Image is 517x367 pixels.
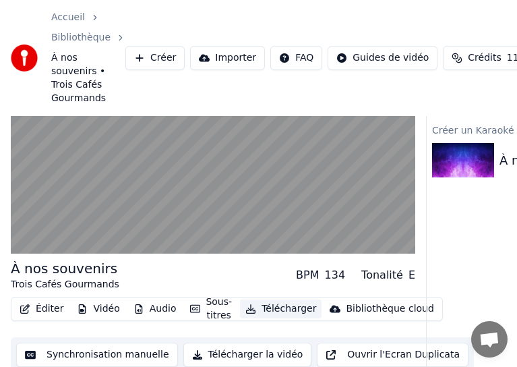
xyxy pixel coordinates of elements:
[183,343,312,367] button: Télécharger la vidéo
[270,46,322,70] button: FAQ
[361,267,403,283] div: Tonalité
[408,267,415,283] div: E
[325,267,346,283] div: 134
[11,45,38,72] img: youka
[51,11,85,24] a: Accueil
[296,267,319,283] div: BPM
[51,51,125,105] span: À nos souvenirs • Trois Cafés Gourmands
[468,51,501,65] span: Crédits
[240,300,322,318] button: Télécharger
[346,302,433,316] div: Bibliothèque cloud
[51,11,125,105] nav: breadcrumb
[128,300,182,318] button: Audio
[125,46,185,70] button: Créer
[71,300,125,318] button: Vidéo
[14,300,69,318] button: Éditer
[471,321,508,358] div: Ouvrir le chat
[16,343,178,367] button: Synchronisation manuelle
[190,46,265,70] button: Importer
[317,343,468,367] button: Ouvrir l'Ecran Duplicata
[328,46,437,70] button: Guides de vidéo
[185,293,238,325] button: Sous-titres
[51,31,111,45] a: Bibliothèque
[11,278,119,291] div: Trois Cafés Gourmands
[11,259,119,278] div: À nos souvenirs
